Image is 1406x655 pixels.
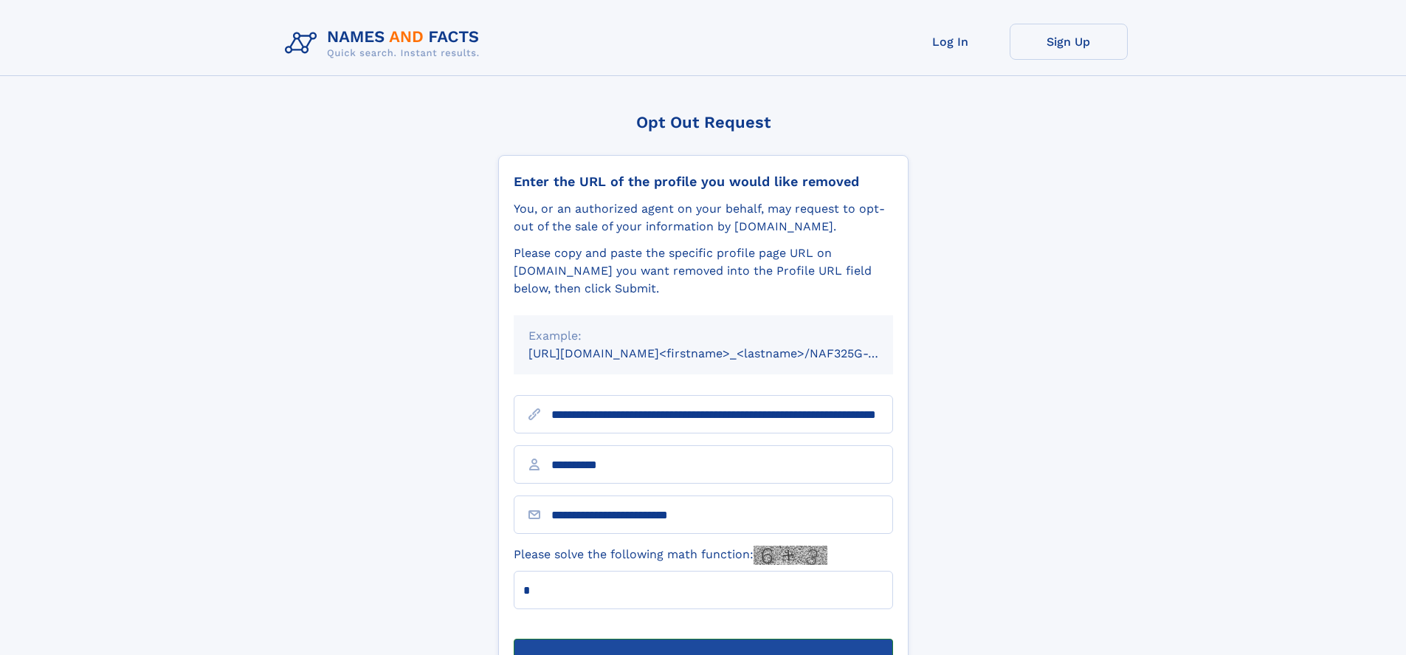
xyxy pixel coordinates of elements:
[279,24,492,64] img: Logo Names and Facts
[498,113,909,131] div: Opt Out Request
[514,200,893,236] div: You, or an authorized agent on your behalf, may request to opt-out of the sale of your informatio...
[892,24,1010,60] a: Log In
[1010,24,1128,60] a: Sign Up
[514,244,893,298] div: Please copy and paste the specific profile page URL on [DOMAIN_NAME] you want removed into the Pr...
[528,346,921,360] small: [URL][DOMAIN_NAME]<firstname>_<lastname>/NAF325G-xxxxxxxx
[528,327,878,345] div: Example:
[514,174,893,190] div: Enter the URL of the profile you would like removed
[514,546,827,565] label: Please solve the following math function:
